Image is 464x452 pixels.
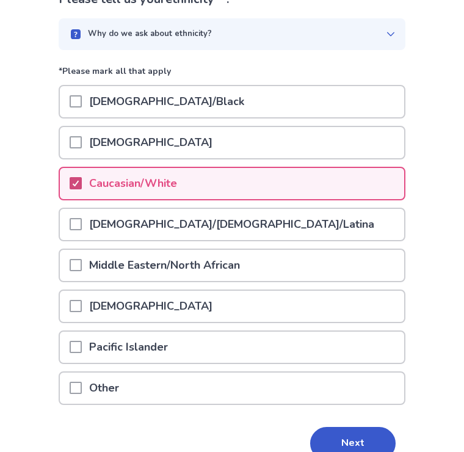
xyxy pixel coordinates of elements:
[82,86,252,117] p: [DEMOGRAPHIC_DATA]/Black
[82,168,184,199] p: Caucasian/White
[82,250,247,281] p: Middle Eastern/North African
[59,65,405,85] p: *Please mark all that apply
[88,28,212,40] p: Why do we ask about ethnicity?
[82,127,220,158] p: [DEMOGRAPHIC_DATA]
[82,373,126,404] p: Other
[82,332,175,363] p: Pacific Islander
[82,209,382,240] p: [DEMOGRAPHIC_DATA]/[DEMOGRAPHIC_DATA]/Latina
[82,291,220,322] p: [DEMOGRAPHIC_DATA]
